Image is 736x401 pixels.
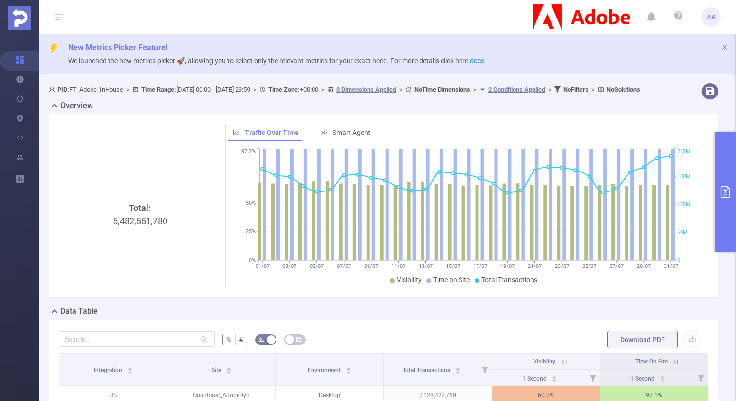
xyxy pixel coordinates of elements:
div: Sort [660,374,665,380]
div: Sort [455,366,460,372]
tspan: 240M [677,149,691,155]
div: Sort [226,366,232,372]
input: Search... [59,331,215,347]
i: icon: caret-down [660,378,665,381]
span: Time On Site [635,358,668,365]
span: 1 Second [522,375,548,382]
h2: Overview [60,100,93,112]
button: Download PDF [607,331,678,348]
span: Environment [308,367,342,374]
i: icon: caret-down [346,370,351,373]
button: icon: close [721,42,728,53]
b: Time Range: [141,86,176,93]
b: PID: [57,86,69,93]
tspan: 01/07 [255,263,269,269]
span: Smart Agent [332,129,370,136]
tspan: 07/07 [337,263,351,269]
tspan: 60M [677,229,688,236]
i: icon: caret-down [226,370,231,373]
i: icon: caret-up [552,374,557,377]
span: New Metrics Picker Feature! [68,43,167,52]
i: icon: user [49,86,57,93]
span: Total Transactions [481,276,537,284]
u: 3 Dimensions Applied [336,86,396,93]
span: Visibility [397,276,422,284]
tspan: 11/07 [391,263,405,269]
a: docs [470,57,484,65]
span: Site [211,367,222,374]
span: > [250,86,259,93]
tspan: 13/07 [419,263,433,269]
tspan: 05/07 [310,263,324,269]
i: icon: line-chart [233,129,239,136]
tspan: 03/07 [282,263,296,269]
i: Filter menu [586,370,600,385]
span: 1 Second [630,375,656,382]
i: icon: caret-up [127,366,132,369]
u: 2 Conditions Applied [488,86,545,93]
tspan: 29/07 [636,263,650,269]
span: Integration [94,367,124,374]
span: # [239,336,243,344]
tspan: 180M [677,173,691,180]
span: We launched the new metrics picker 🚀, allowing you to select only the relevant metrics for your e... [68,57,484,65]
i: icon: thunderbolt [49,44,58,54]
tspan: 15/07 [446,263,460,269]
tspan: 0 [677,257,680,264]
span: > [545,86,554,93]
h2: Data Table [60,306,98,317]
i: icon: caret-up [226,366,231,369]
div: 5,482,551,780 [63,201,218,365]
b: No Time Dimensions [414,86,470,93]
i: icon: table [296,336,302,342]
i: icon: caret-down [455,370,460,373]
b: No Filters [563,86,589,93]
img: Protected Media [8,6,31,30]
b: Time Zone: [268,86,300,93]
i: icon: caret-down [552,378,557,381]
span: Traffic Over Time [245,129,299,136]
tspan: 17/07 [473,263,487,269]
span: > [396,86,405,93]
b: No Solutions [607,86,640,93]
tspan: 23/07 [554,263,569,269]
tspan: 19/07 [500,263,514,269]
span: FT_Adobe_InHouse [DATE] 00:00 - [DATE] 23:59 +00:00 [49,86,640,93]
tspan: 50% [246,200,256,206]
tspan: 120M [677,202,691,208]
tspan: 0% [249,257,256,264]
span: Visibility [533,358,555,365]
span: Time on Site [433,276,470,284]
span: AR [707,7,716,27]
tspan: 25/07 [582,263,596,269]
tspan: 21/07 [527,263,541,269]
i: icon: caret-up [660,374,665,377]
tspan: 27/07 [609,263,623,269]
i: icon: close [721,44,728,51]
span: > [589,86,598,93]
div: Sort [127,366,133,372]
tspan: 97.2% [241,149,256,155]
i: Filter menu [694,370,708,385]
span: > [123,86,132,93]
i: icon: bg-colors [258,336,264,342]
span: > [470,86,479,93]
tspan: 31/07 [663,263,678,269]
tspan: 09/07 [364,263,378,269]
span: Total Transactions [403,367,452,374]
div: Sort [552,374,557,380]
i: Filter menu [478,354,492,385]
i: icon: caret-up [455,366,460,369]
tspan: 25% [246,229,256,235]
div: Sort [346,366,351,372]
i: icon: caret-up [346,366,351,369]
b: Total: [129,203,151,213]
i: icon: caret-down [127,370,132,373]
span: % [226,336,231,344]
span: > [318,86,328,93]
